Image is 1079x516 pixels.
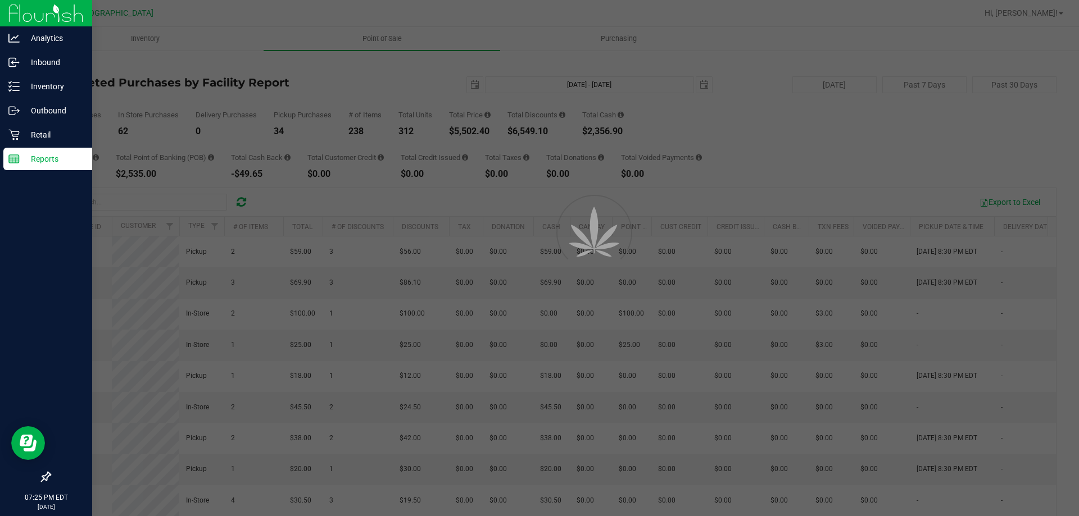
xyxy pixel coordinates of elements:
[8,57,20,68] inline-svg: Inbound
[5,503,87,511] p: [DATE]
[20,104,87,117] p: Outbound
[20,31,87,45] p: Analytics
[20,128,87,141] p: Retail
[8,105,20,116] inline-svg: Outbound
[20,152,87,166] p: Reports
[5,492,87,503] p: 07:25 PM EDT
[8,33,20,44] inline-svg: Analytics
[8,129,20,140] inline-svg: Retail
[8,153,20,165] inline-svg: Reports
[20,56,87,69] p: Inbound
[20,80,87,93] p: Inventory
[8,81,20,92] inline-svg: Inventory
[11,426,45,460] iframe: Resource center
